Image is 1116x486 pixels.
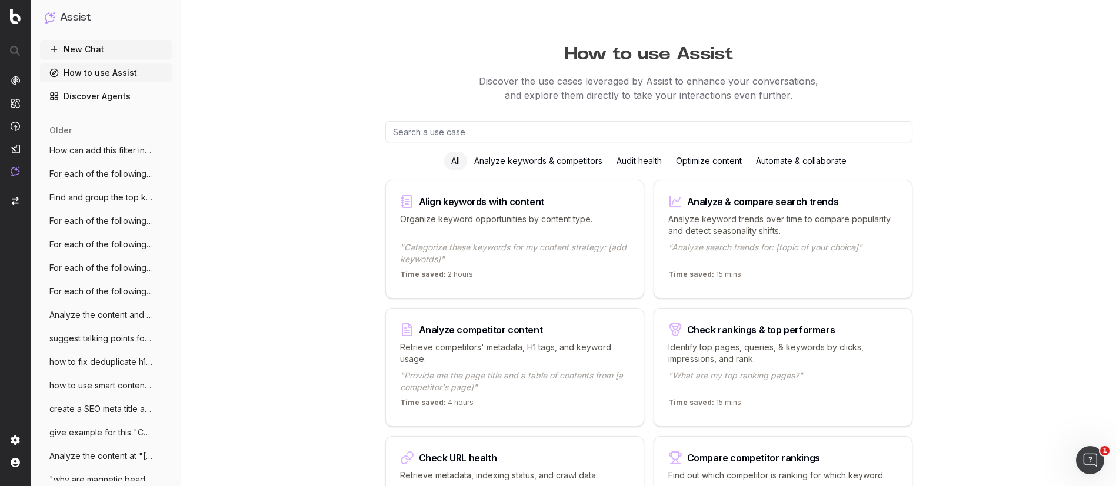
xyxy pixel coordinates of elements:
[400,398,446,407] span: Time saved:
[668,270,741,284] p: 15 mins
[49,192,153,203] span: Find and group the top keywords for "Her
[40,165,172,183] button: For each of the following URLs, suggest
[400,270,446,279] span: Time saved:
[687,453,820,462] div: Compare competitor rankings
[668,341,898,365] p: Identify top pages, queries, & keywords by clicks, impressions, and rank.
[49,215,153,227] span: For each of the following URLs, suggest
[197,74,1101,102] p: Discover the use cases leveraged by Assist to enhance your conversations, and explore them direct...
[1076,446,1104,474] iframe: Intercom live chat
[385,121,912,142] input: Search a use case
[749,152,854,170] div: Automate & collaborate
[40,63,172,82] a: How to use Assist
[40,235,172,254] button: For each of the following URLs, suggest
[40,141,172,160] button: How can add this filter in the http code
[49,427,153,438] span: give example for this "Challenge with Ge
[45,9,167,26] button: Assist
[40,423,172,442] button: give example for this "Challenge with Ge
[687,325,835,334] div: Check rankings & top performers
[10,9,21,24] img: Botify logo
[49,380,153,391] span: how to use smart content to find out mis
[400,270,473,284] p: 2 hours
[400,242,629,265] p: "Categorize these keywords for my content strategy: [add keywords]"
[419,453,497,462] div: Check URL health
[40,329,172,348] button: suggest talking points for SEO specialis
[49,474,153,485] span: "why are magnetic beads used for immunop
[467,152,609,170] div: Analyze keywords & competitors
[11,76,20,85] img: Analytics
[11,144,20,153] img: Studio
[40,353,172,371] button: how to fix deduplicate h1 tag issues in
[11,121,20,131] img: Activation
[668,398,741,412] p: 15 mins
[49,145,153,156] span: How can add this filter in the http code
[11,435,20,445] img: Setting
[49,239,153,250] span: For each of the following URLs, suggest
[12,197,19,205] img: Switch project
[687,197,839,206] div: Analyze & compare search trends
[40,376,172,395] button: how to use smart content to find out mis
[11,166,20,176] img: Assist
[60,9,91,26] h1: Assist
[40,188,172,207] button: Find and group the top keywords for "Her
[668,242,898,265] p: "Analyze search trends for: [topic of your choice]"
[400,341,629,365] p: Retrieve competitors' metadata, H1 tags, and keyword usage.
[669,152,749,170] div: Optimize content
[419,197,544,206] div: Align keywords with content
[197,38,1101,65] h1: How to use Assist
[45,12,55,23] img: Assist
[1100,446,1110,455] span: 1
[400,398,474,412] p: 4 hours
[40,400,172,418] button: create a SEO meta title and description
[49,262,153,274] span: For each of the following URLs, suggest
[49,168,153,180] span: For each of the following URLs, suggest
[49,356,153,368] span: how to fix deduplicate h1 tag issues in
[11,98,20,108] img: Intelligence
[40,306,172,324] button: Analyze the content and topic for each U
[11,458,20,467] img: My account
[49,450,153,462] span: Analyze the content at "[URL]
[609,152,669,170] div: Audit health
[668,213,898,237] p: Analyze keyword trends over time to compare popularity and detect seasonality shifts.
[40,447,172,465] button: Analyze the content at "[URL]
[668,370,898,393] p: "What are my top ranking pages?"
[49,309,153,321] span: Analyze the content and topic for each U
[40,87,172,106] a: Discover Agents
[49,403,153,415] span: create a SEO meta title and description
[40,40,172,59] button: New Chat
[419,325,543,334] div: Analyze competitor content
[40,259,172,277] button: For each of the following URLs, suggest
[40,282,172,301] button: For each of the following URLs, suggest
[400,370,629,393] p: "Provide me the page title and a table of contents from [a competitor's page]"
[668,398,714,407] span: Time saved:
[49,286,153,297] span: For each of the following URLs, suggest
[668,270,714,279] span: Time saved:
[444,152,467,170] div: All
[40,212,172,230] button: For each of the following URLs, suggest
[49,333,153,344] span: suggest talking points for SEO specialis
[49,125,72,136] span: older
[400,213,629,237] p: Organize keyword opportunities by content type.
